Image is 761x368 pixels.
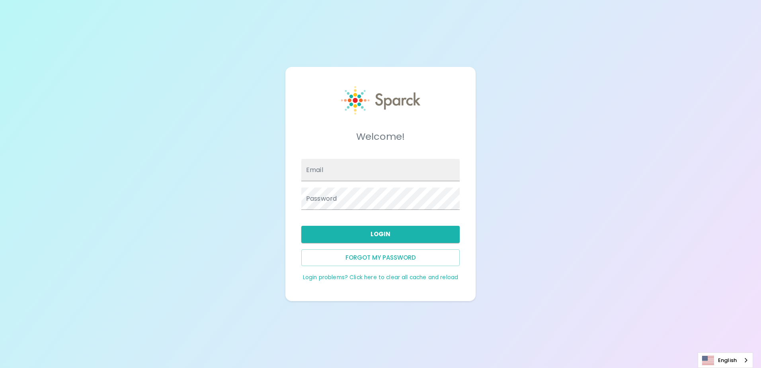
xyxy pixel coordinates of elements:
[301,130,460,143] h5: Welcome!
[341,86,420,115] img: Sparck logo
[303,274,458,281] a: Login problems? Click here to clear all cache and reload
[698,353,753,368] a: English
[698,352,753,368] div: Language
[698,352,753,368] aside: Language selected: English
[301,249,460,266] button: Forgot my password
[301,226,460,243] button: Login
